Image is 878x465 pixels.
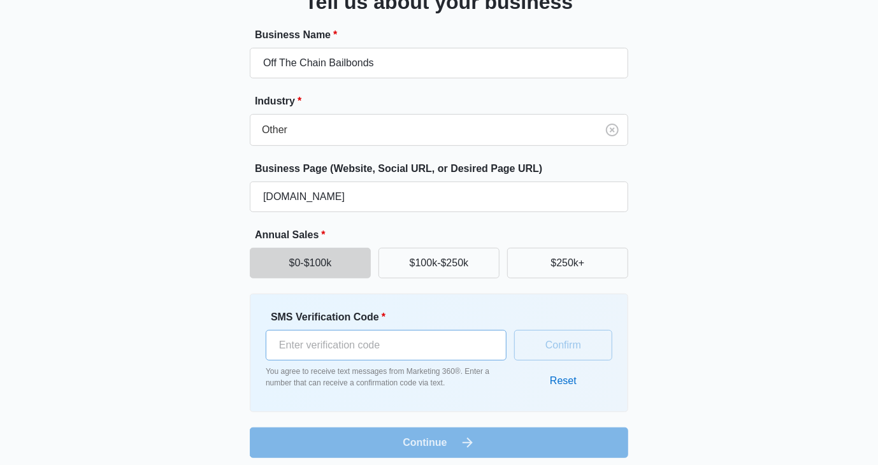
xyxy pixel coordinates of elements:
button: $0-$100k [250,248,371,278]
label: Business Page (Website, Social URL, or Desired Page URL) [255,161,633,176]
button: Reset [537,366,589,396]
p: You agree to receive text messages from Marketing 360®. Enter a number that can receive a confirm... [266,366,507,389]
input: e.g. Jane's Plumbing [250,48,628,78]
input: e.g. janesplumbing.com [250,182,628,212]
label: Business Name [255,27,633,43]
label: Industry [255,94,633,109]
button: Clear [602,120,623,140]
label: SMS Verification Code [271,310,512,325]
button: $100k-$250k [378,248,500,278]
label: Annual Sales [255,227,633,243]
input: Enter verification code [266,330,507,361]
button: $250k+ [507,248,628,278]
